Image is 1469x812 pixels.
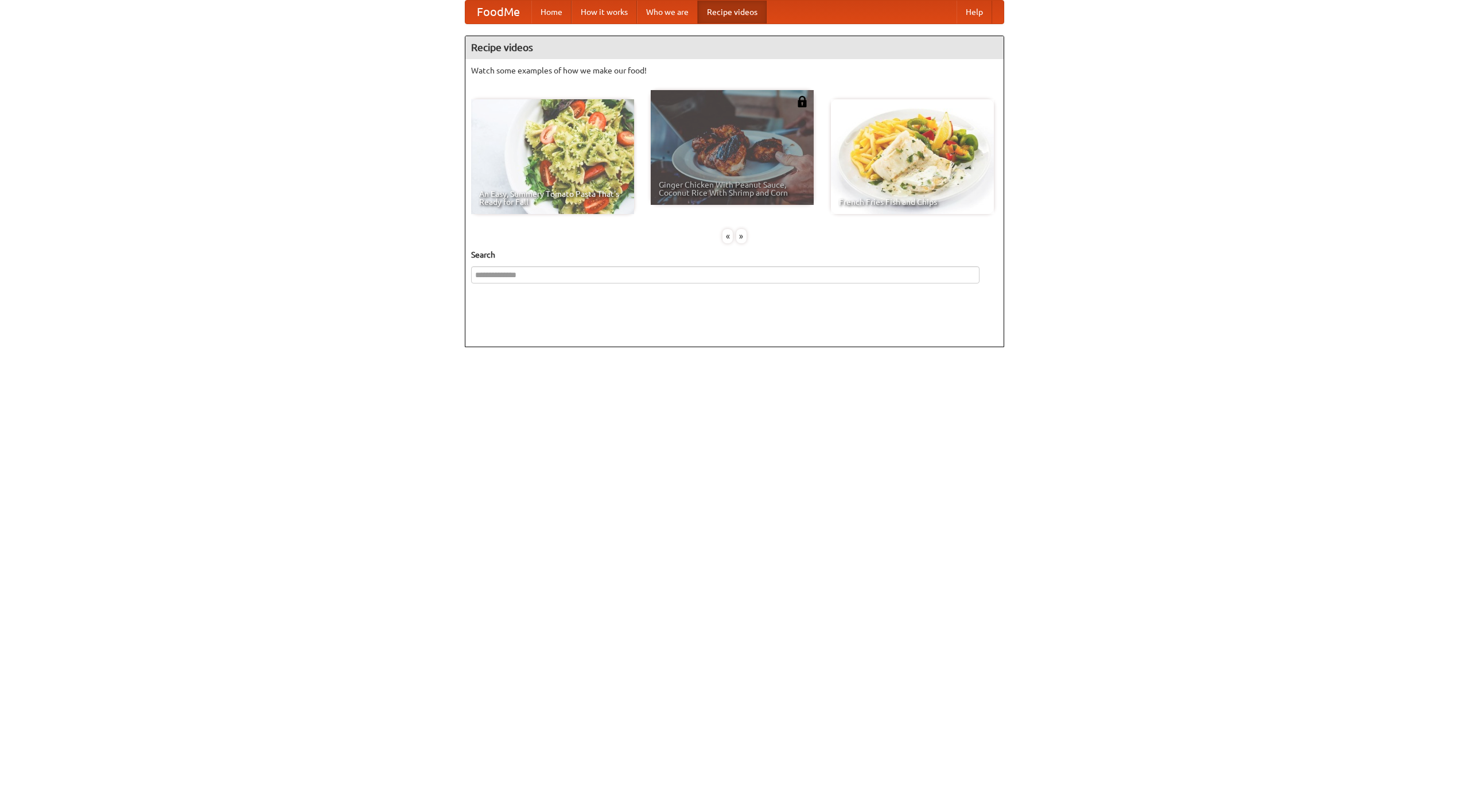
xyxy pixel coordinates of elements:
[465,36,1004,59] h4: Recipe videos
[957,1,992,24] a: Help
[839,198,986,206] span: French Fries Fish and Chips
[465,1,531,24] a: FoodMe
[471,249,998,261] h5: Search
[572,1,637,24] a: How it works
[531,1,572,24] a: Home
[796,96,808,107] img: 483408.png
[736,229,747,243] div: »
[722,229,733,243] div: «
[698,1,767,24] a: Recipe videos
[471,99,634,214] a: An Easy, Summery Tomato Pasta That's Ready for Fall
[471,65,998,76] p: Watch some examples of how we make our food!
[479,190,626,206] span: An Easy, Summery Tomato Pasta That's Ready for Fall
[637,1,698,24] a: Who we are
[831,99,994,214] a: French Fries Fish and Chips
